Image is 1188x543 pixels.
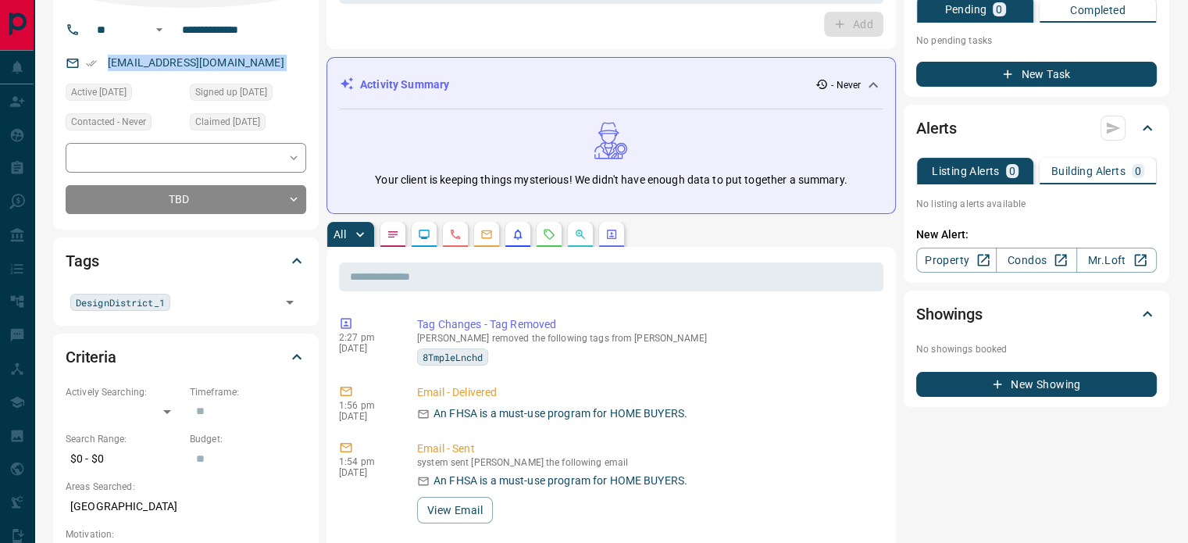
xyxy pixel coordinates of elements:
p: Tag Changes - Tag Removed [417,316,877,333]
p: 0 [1009,166,1015,177]
svg: Listing Alerts [512,228,524,241]
span: Signed up [DATE] [195,84,267,100]
h2: Tags [66,248,98,273]
svg: Lead Browsing Activity [418,228,430,241]
p: 1:56 pm [339,400,394,411]
p: [DATE] [339,343,394,354]
p: Search Range: [66,432,182,446]
p: 0 [1135,166,1141,177]
p: An FHSA is a must-use program for HOME BUYERS. [433,473,687,489]
svg: Requests [543,228,555,241]
p: Listing Alerts [932,166,1000,177]
a: Property [916,248,997,273]
p: Email - Sent [417,441,877,457]
div: TBD [66,185,306,214]
p: Actively Searching: [66,385,182,399]
p: Timeframe: [190,385,306,399]
span: Contacted - Never [71,114,146,130]
button: New Task [916,62,1157,87]
p: An FHSA is a must-use program for HOME BUYERS. [433,405,687,422]
a: Mr.Loft [1076,248,1157,273]
div: Criteria [66,338,306,376]
button: Open [279,291,301,313]
p: Pending [944,4,986,15]
svg: Opportunities [574,228,587,241]
span: Claimed [DATE] [195,114,260,130]
span: Active [DATE] [71,84,127,100]
p: 1:54 pm [339,456,394,467]
svg: Emails [480,228,493,241]
p: Your client is keeping things mysterious! We didn't have enough data to put together a summary. [375,172,847,188]
p: [DATE] [339,467,394,478]
p: 2:27 pm [339,332,394,343]
svg: Agent Actions [605,228,618,241]
span: DesignDistrict_1 [76,295,165,310]
p: Email - Delivered [417,384,877,401]
p: Motivation: [66,527,306,541]
a: [EMAIL_ADDRESS][DOMAIN_NAME] [108,56,284,69]
p: [DATE] [339,411,394,422]
span: 8TmpleLnchd [423,349,483,365]
p: Activity Summary [360,77,449,93]
p: Completed [1070,5,1126,16]
h2: Alerts [916,116,957,141]
div: Fri Jan 21 2022 [190,113,306,135]
p: [PERSON_NAME] removed the following tags from [PERSON_NAME] [417,333,877,344]
p: 0 [996,4,1002,15]
div: Tags [66,242,306,280]
p: [GEOGRAPHIC_DATA] [66,494,306,520]
p: Budget: [190,432,306,446]
svg: Email Verified [86,58,97,69]
div: Activity Summary- Never [340,70,883,99]
p: - Never [831,78,861,92]
p: No listing alerts available [916,197,1157,211]
svg: Calls [449,228,462,241]
h2: Showings [916,302,983,327]
p: No showings booked [916,342,1157,356]
a: Condos [996,248,1076,273]
button: Open [150,20,169,39]
p: Areas Searched: [66,480,306,494]
div: Fri Jan 21 2022 [66,84,182,105]
button: View Email [417,497,493,523]
button: New Showing [916,372,1157,397]
p: Building Alerts [1051,166,1126,177]
p: $0 - $0 [66,446,182,472]
h2: Criteria [66,345,116,370]
p: New Alert: [916,227,1157,243]
div: Showings [916,295,1157,333]
p: No pending tasks [916,29,1157,52]
svg: Notes [387,228,399,241]
div: Alerts [916,109,1157,147]
div: Fri Jan 21 2022 [190,84,306,105]
p: All [334,229,346,240]
p: system sent [PERSON_NAME] the following email [417,457,877,468]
